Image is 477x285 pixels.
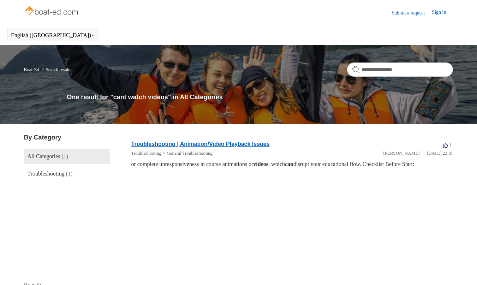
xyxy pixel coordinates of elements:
em: videos [253,161,268,167]
a: Troubleshooting (1) [24,166,110,182]
li: General Troubleshooting [161,150,213,157]
input: Search [347,63,453,77]
li: Troubleshooting [131,150,161,157]
a: General Troubleshooting [167,150,213,156]
li: Search results [40,67,71,72]
time: 2024-01-05T23:01:13Z [427,150,453,156]
button: English ([GEOGRAPHIC_DATA]) [11,32,95,38]
span: (1) [61,153,68,159]
li: [PERSON_NAME] [383,150,419,157]
span: Troubleshooting [28,171,65,177]
div: or complete unresponsiveness in course animations or , which disrupt your educational flow. Check... [131,160,453,168]
li: Boat-Ed [24,67,41,72]
img: Boat-Ed Help Center home page [24,4,80,18]
a: Boat-Ed [24,67,39,72]
h1: One result for "cant watch videos" in All Categories [67,93,453,102]
a: Troubleshooting [131,150,161,156]
em: can [285,161,293,167]
a: Sign in [432,8,453,17]
a: All Categories (1) [24,149,110,164]
span: -1 [443,142,452,147]
span: All Categories [28,153,60,159]
span: (1) [66,171,73,177]
a: Troubleshooting | Animation/Video Playback Issues [131,141,270,147]
h3: By Category [24,133,110,142]
a: Submit a request [392,9,432,17]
